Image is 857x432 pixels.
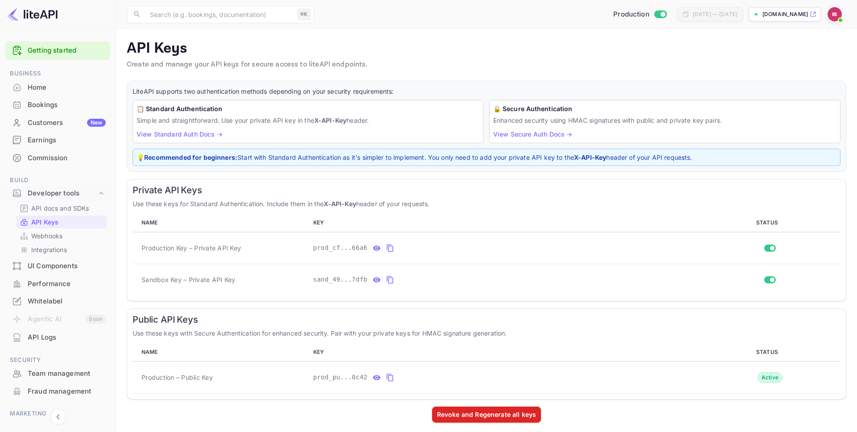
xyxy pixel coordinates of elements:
[5,258,110,274] a: UI Components
[610,9,670,20] div: Switch to Sandbox mode
[28,369,106,379] div: Team management
[28,296,106,307] div: Whitelabel
[137,153,836,162] p: 💡 Start with Standard Authentication as it's simpler to implement. You only need to add your priv...
[324,200,356,208] strong: X-API-Key
[141,243,241,253] span: Production Key – Private API Key
[297,8,311,20] div: ⌘K
[5,186,110,201] div: Developer tools
[16,243,107,256] div: Integrations
[20,231,103,241] a: Webhooks
[144,154,237,161] strong: Recommended for beginners:
[5,175,110,185] span: Build
[20,217,103,227] a: API Keys
[28,46,106,56] a: Getting started
[5,355,110,365] span: Security
[28,83,106,93] div: Home
[28,100,106,110] div: Bookings
[5,365,110,382] div: Team management
[693,10,737,18] div: [DATE] — [DATE]
[87,119,106,127] div: New
[5,114,110,131] a: CustomersNew
[133,343,310,361] th: NAME
[28,332,106,343] div: API Logs
[31,231,62,241] p: Webhooks
[137,116,480,125] p: Simple and straightforward. Use your private API key in the header.
[16,202,107,215] div: API docs and SDKs
[5,409,110,419] span: Marketing
[313,243,368,253] span: prod_cf...66a6
[137,130,223,138] a: View Standard Auth Docs →
[5,293,110,309] a: Whitelabel
[133,314,840,325] h6: Public API Keys
[127,40,846,58] p: API Keys
[437,410,537,419] div: Revoke and Regenerate all keys
[31,245,67,254] p: Integrations
[762,10,808,18] p: [DOMAIN_NAME]
[141,275,235,284] span: Sandbox Key – Private API Key
[757,372,783,383] div: Active
[5,329,110,346] div: API Logs
[133,214,840,295] table: private api keys table
[133,343,840,394] table: public api keys table
[28,135,106,145] div: Earnings
[7,7,58,21] img: LiteAPI logo
[5,42,110,60] div: Getting started
[5,96,110,114] div: Bookings
[5,96,110,113] a: Bookings
[5,383,110,399] a: Fraud management
[20,245,103,254] a: Integrations
[133,87,840,96] p: LiteAPI supports two authentication methods depending on your security requirements:
[31,204,89,213] p: API docs and SDKs
[5,132,110,148] a: Earnings
[5,275,110,293] div: Performance
[20,204,103,213] a: API docs and SDKs
[28,279,106,289] div: Performance
[16,229,107,242] div: Webhooks
[493,116,836,125] p: Enhanced security using HMAC signatures with public and private key pairs.
[314,116,346,124] strong: X-API-Key
[137,104,480,114] h6: 📋 Standard Authentication
[493,104,836,114] h6: 🔒 Secure Authentication
[141,373,213,382] span: Production – Public Key
[28,153,106,163] div: Commission
[5,293,110,310] div: Whitelabel
[28,261,106,271] div: UI Components
[145,5,294,23] input: Search (e.g. bookings, documentation)
[5,132,110,149] div: Earnings
[28,188,97,199] div: Developer tools
[313,275,368,284] span: sand_49...7dfb
[5,79,110,96] a: Home
[613,9,649,20] span: Production
[127,59,846,70] p: Create and manage your API keys for secure access to liteAPI endpoints.
[5,150,110,167] div: Commission
[5,69,110,79] span: Business
[5,114,110,132] div: CustomersNew
[310,214,699,232] th: KEY
[5,329,110,345] a: API Logs
[16,216,107,228] div: API Keys
[133,199,840,208] p: Use these keys for Standard Authentication. Include them in the header of your requests.
[310,343,699,361] th: KEY
[31,217,58,227] p: API Keys
[699,214,840,232] th: STATUS
[5,150,110,166] a: Commission
[5,275,110,292] a: Performance
[5,365,110,382] a: Team management
[5,383,110,400] div: Fraud management
[828,7,842,21] img: Idan Solimani
[133,328,840,338] p: Use these keys with Secure Authentication for enhanced security. Pair with your private keys for ...
[50,409,66,425] button: Collapse navigation
[313,373,368,382] span: prod_pu...0c42
[28,118,106,128] div: Customers
[133,214,310,232] th: NAME
[574,154,606,161] strong: X-API-Key
[133,185,840,195] h6: Private API Keys
[28,386,106,397] div: Fraud management
[5,258,110,275] div: UI Components
[493,130,572,138] a: View Secure Auth Docs →
[699,343,840,361] th: STATUS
